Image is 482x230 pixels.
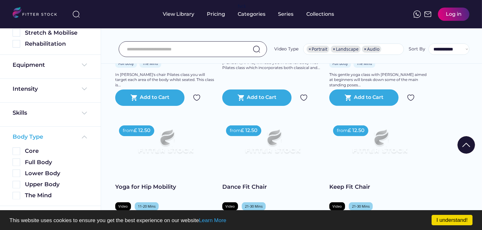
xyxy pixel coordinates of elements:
a: I understand! [432,215,473,225]
img: Group%201000002324.svg [300,94,308,101]
span: × [309,47,311,51]
img: LOGO.svg [13,7,62,20]
div: View Library [163,11,195,18]
img: Frame%20%284%29.svg [81,109,88,117]
div: Log in [446,11,462,18]
div: 11-20 Mins [138,204,156,209]
span: × [333,47,335,51]
img: search-normal.svg [253,45,260,53]
div: Yoga for Hip Mobility [115,183,216,191]
div: The Mind [25,192,88,199]
img: Frame%2079%20%281%29.svg [232,122,313,167]
a: Learn More [199,217,226,223]
div: Video [332,204,342,209]
div: Dance Fit Chair [222,183,323,191]
div: Core [25,147,88,155]
div: from [230,128,241,134]
div: Intensity [13,85,38,93]
div: Full Body [25,158,88,166]
div: £ 12.50 [348,127,365,134]
img: Group%201000002322%20%281%29.svg [457,136,475,154]
button: shopping_cart [237,94,245,101]
img: Frame%2079%20%281%29.svg [339,122,420,167]
div: Add to Cart [354,94,384,101]
div: Pricing [207,11,225,18]
li: Audio [362,46,381,53]
div: Keep Fit Chair [329,183,430,191]
img: Rectangle%205126.svg [13,40,20,48]
div: Sort By [409,46,425,52]
img: Frame%2079%20%281%29.svg [125,122,206,167]
div: Upper Body [25,181,88,188]
div: £ 12.50 [134,127,150,134]
div: Add to Cart [140,94,170,101]
div: Equipment [13,61,45,69]
img: Frame%20%284%29.svg [81,85,88,93]
li: Landscape [331,46,360,53]
span: × [364,47,366,51]
div: In [PERSON_NAME]'s chair Pilates class you will target each area of the body whilst seated. This ... [115,72,216,88]
img: Rectangle%205126.svg [13,181,20,188]
img: Rectangle%205126.svg [13,29,20,37]
p: This website uses cookies to ensure you get the best experience on our website [9,218,473,223]
img: Rectangle%205126.svg [13,158,20,166]
img: Rectangle%205126.svg [13,170,20,177]
div: Categories [238,11,266,18]
img: Group%201000002324.svg [407,94,415,101]
img: Frame%20%284%29.svg [81,61,88,69]
img: Frame%2051.svg [424,10,432,18]
div: Stretch & Mobilise [25,29,88,37]
div: Body Type [13,133,43,141]
div: Collections [307,11,334,18]
div: This gentle yoga class with [PERSON_NAME] aimed at beginners will break down some of the main sta... [329,72,430,88]
div: 21-30 Mins [352,204,370,209]
img: Group%201000002324.svg [193,94,201,101]
li: Portrait [307,46,329,53]
img: Frame%20%285%29.svg [81,133,88,141]
div: Series [278,11,294,18]
img: search-normal%203.svg [72,10,80,18]
div: from [337,128,348,134]
img: Rectangle%205126.svg [13,147,20,155]
div: Video Type [274,46,298,52]
div: £ 12.50 [241,127,258,134]
div: Rehabilitation [25,40,88,48]
button: shopping_cart [344,94,352,101]
div: Video [118,204,128,209]
div: Skills [13,109,28,117]
img: Rectangle%205126.svg [13,192,20,199]
div: Lower Body [25,170,88,177]
div: [PERSON_NAME] will lead you in this full body mat Pilates class which incorporates both classical... [222,60,323,71]
div: fvck [238,3,246,9]
img: meteor-icons_whatsapp%20%281%29.svg [413,10,421,18]
button: shopping_cart [130,94,138,101]
div: from [123,128,134,134]
div: Add to Cart [247,94,277,101]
